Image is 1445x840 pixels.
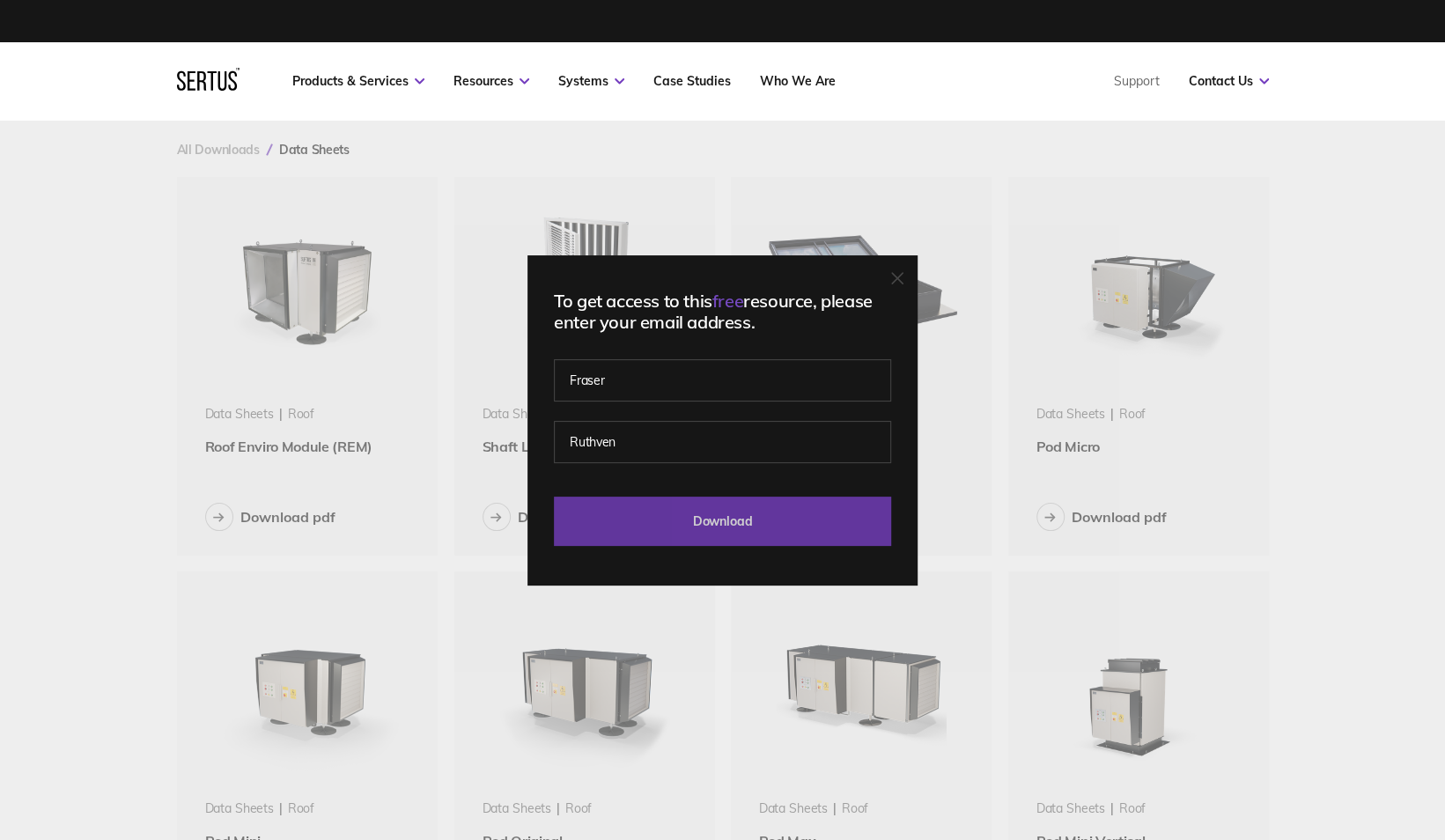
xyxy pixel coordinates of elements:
[554,497,891,546] input: Download
[292,73,424,89] a: Products & Services
[453,73,529,89] a: Resources
[554,291,891,333] div: To get access to this resource, please enter your email address.
[1114,73,1160,89] a: Support
[760,73,836,89] a: Who We Are
[653,73,731,89] a: Case Studies
[554,421,891,463] input: Last name*
[1189,73,1269,89] a: Contact Us
[1128,636,1445,840] iframe: Chat Widget
[554,359,891,402] input: First name*
[712,290,743,312] span: free
[558,73,624,89] a: Systems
